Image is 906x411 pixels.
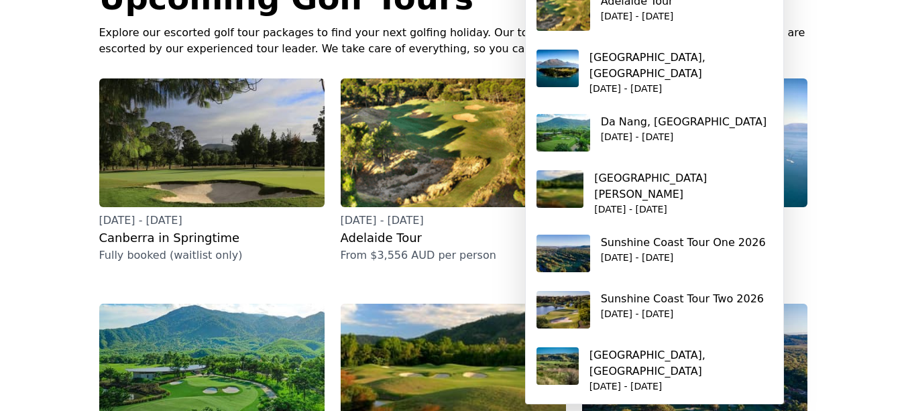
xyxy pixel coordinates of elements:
p: [DATE] - [DATE] [601,130,767,143]
p: [DATE] - [DATE] [99,213,325,229]
a: Sunshine Coast Tour Two 2026[DATE] - [DATE] [531,286,778,334]
p: Sunshine Coast Tour Two 2026 [601,291,764,307]
a: [GEOGRAPHIC_DATA][PERSON_NAME][DATE] - [DATE] [531,165,778,221]
p: Sunshine Coast Tour One 2026 [601,235,766,251]
p: Fully booked (waitlist only) [99,247,325,263]
p: [DATE] - [DATE] [341,213,566,229]
p: From $3,556 AUD per person [341,247,566,263]
p: [DATE] - [DATE] [589,379,773,393]
p: [DATE] - [DATE] [601,251,766,264]
p: [GEOGRAPHIC_DATA], [GEOGRAPHIC_DATA] [589,347,773,379]
p: [GEOGRAPHIC_DATA][PERSON_NAME] [594,170,772,202]
h3: Adelaide Tour [341,229,566,247]
p: [DATE] - [DATE] [589,82,773,95]
p: Explore our escorted golf tour packages to find your next golfing holiday. Our tours are designed... [99,25,807,57]
p: [DATE] - [DATE] [601,307,764,320]
h3: Canberra in Springtime [99,229,325,247]
a: Sunshine Coast Tour One 2026[DATE] - [DATE] [531,229,778,278]
p: [DATE] - [DATE] [601,9,674,23]
a: [DATE] - [DATE]Canberra in SpringtimeFully booked (waitlist only) [99,78,325,263]
p: Da Nang, [GEOGRAPHIC_DATA] [601,114,767,130]
p: [GEOGRAPHIC_DATA], [GEOGRAPHIC_DATA] [589,50,773,82]
p: [DATE] - [DATE] [594,202,772,216]
a: Da Nang, [GEOGRAPHIC_DATA][DATE] - [DATE] [531,109,778,157]
a: [DATE] - [DATE]Adelaide TourFrom $3,556 AUD per person [341,78,566,263]
a: [GEOGRAPHIC_DATA], [GEOGRAPHIC_DATA][DATE] - [DATE] [531,44,778,101]
a: [GEOGRAPHIC_DATA], [GEOGRAPHIC_DATA][DATE] - [DATE] [531,342,778,398]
